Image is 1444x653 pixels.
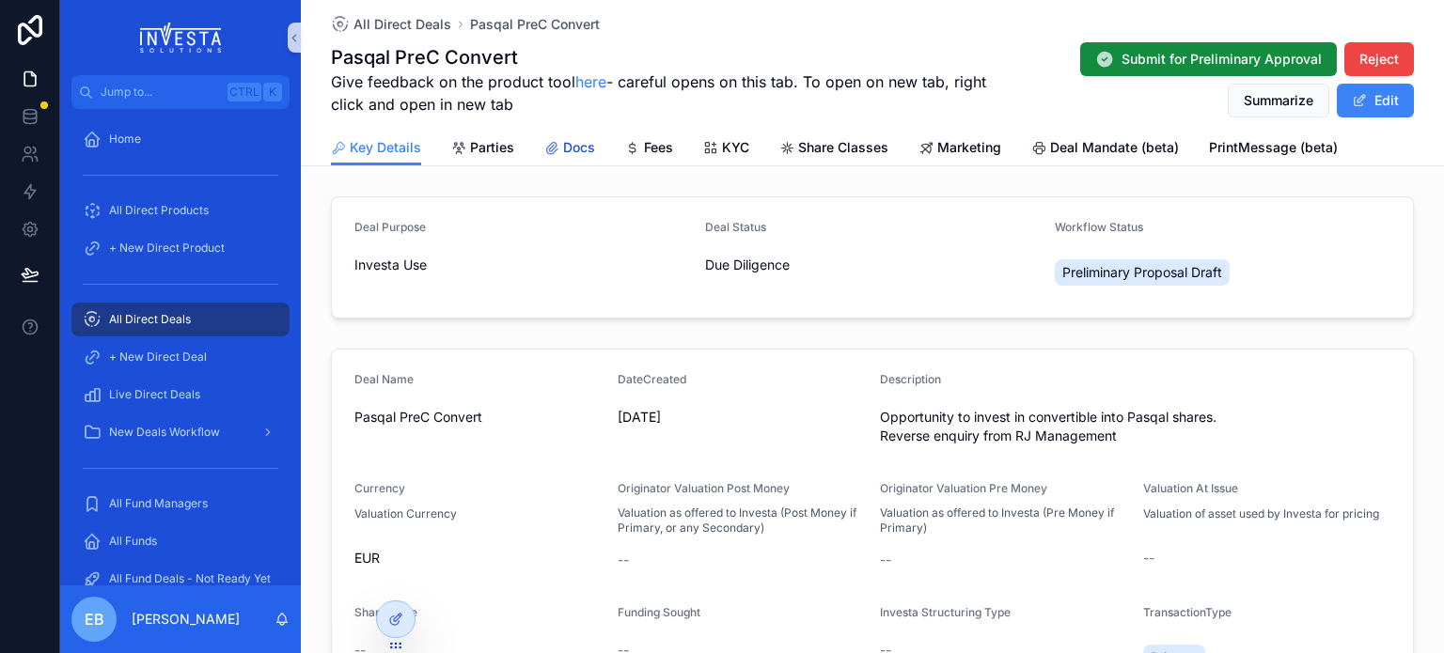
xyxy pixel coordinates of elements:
[937,138,1001,157] span: Marketing
[798,138,888,157] span: Share Classes
[354,256,427,274] span: Investa Use
[1228,84,1329,117] button: Summarize
[228,83,261,101] span: Ctrl
[470,15,600,34] a: Pasqal PreC Convert
[354,505,457,522] p: Valuation Currency
[71,562,290,596] a: All Fund Deals - Not Ready Yet
[60,109,301,585] div: scrollable content
[71,524,290,558] a: All Funds
[331,44,988,70] h1: Pasqal PreC Convert
[563,138,595,157] span: Docs
[354,549,380,567] span: EUR
[880,408,1390,445] span: Opportunity to invest in convertible into Pasqal shares. Reverse enquiry from RJ Management
[1143,549,1154,567] span: --
[722,138,749,157] span: KYC
[618,481,790,495] span: Originator Valuation Post Money
[880,605,1011,619] span: Investa Structuring Type
[109,425,220,440] span: New Deals Workflow
[1143,505,1379,522] p: Valuation of asset used by Investa for pricing
[354,605,417,619] span: Share Price
[71,122,290,156] a: Home
[353,15,451,34] span: All Direct Deals
[618,551,629,569] span: --
[1062,263,1222,282] span: Preliminary Proposal Draft
[880,551,891,569] span: --
[1080,42,1337,76] button: Submit for Preliminary Approval
[354,372,414,386] span: Deal Name
[140,23,222,53] img: App logo
[71,303,290,336] a: All Direct Deals
[109,132,141,147] span: Home
[644,138,673,157] span: Fees
[1055,220,1143,234] span: Workflow Status
[331,15,451,34] a: All Direct Deals
[354,220,426,234] span: Deal Purpose
[331,131,421,166] a: Key Details
[880,372,941,386] span: Description
[1143,605,1232,619] span: TransactionType
[618,372,686,386] span: DateCreated
[1344,42,1414,76] button: Reject
[109,571,271,586] span: All Fund Deals - Not Ready Yet
[1031,131,1179,168] a: Deal Mandate (beta)
[705,220,766,234] span: Deal Status
[71,415,290,449] a: New Deals Workflow
[354,481,405,495] span: Currency
[575,72,606,91] a: here
[1050,138,1179,157] span: Deal Mandate (beta)
[618,605,700,619] span: Funding Sought
[451,131,514,168] a: Parties
[85,608,104,630] span: EB
[1143,481,1238,495] span: Valuation At Issue
[265,85,280,100] span: K
[101,85,220,100] span: Jump to...
[779,131,888,168] a: Share Classes
[109,312,191,327] span: All Direct Deals
[1209,138,1338,157] span: PrintMessage (beta)
[109,496,208,511] span: All Fund Managers
[1337,84,1414,117] button: Edit
[703,131,749,168] a: KYC
[109,241,225,256] span: + New Direct Product
[1209,131,1338,168] a: PrintMessage (beta)
[880,481,1047,495] span: Originator Valuation Pre Money
[544,131,595,168] a: Docs
[1359,50,1399,69] span: Reject
[71,75,290,109] button: Jump to...CtrlK
[354,408,603,427] span: Pasqal PreC Convert
[132,610,240,629] p: [PERSON_NAME]
[71,231,290,265] a: + New Direct Product
[618,408,866,427] span: [DATE]
[109,350,207,365] span: + New Direct Deal
[331,70,988,116] span: Give feedback on the product tool - careful opens on this tab. To open on new tab, right click an...
[918,131,1001,168] a: Marketing
[71,487,290,521] a: All Fund Managers
[109,387,200,402] span: Live Direct Deals
[618,505,866,536] span: Valuation as offered to Investa (Post Money if Primary, or any Secondary)
[71,194,290,227] a: All Direct Products
[1122,50,1322,69] span: Submit for Preliminary Approval
[1244,91,1313,110] span: Summarize
[350,138,421,157] span: Key Details
[705,256,790,274] span: Due Diligence
[71,378,290,412] a: Live Direct Deals
[625,131,673,168] a: Fees
[71,340,290,374] a: + New Direct Deal
[470,138,514,157] span: Parties
[109,534,157,549] span: All Funds
[880,505,1128,536] span: Valuation as offered to Investa (Pre Money if Primary)
[109,203,209,218] span: All Direct Products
